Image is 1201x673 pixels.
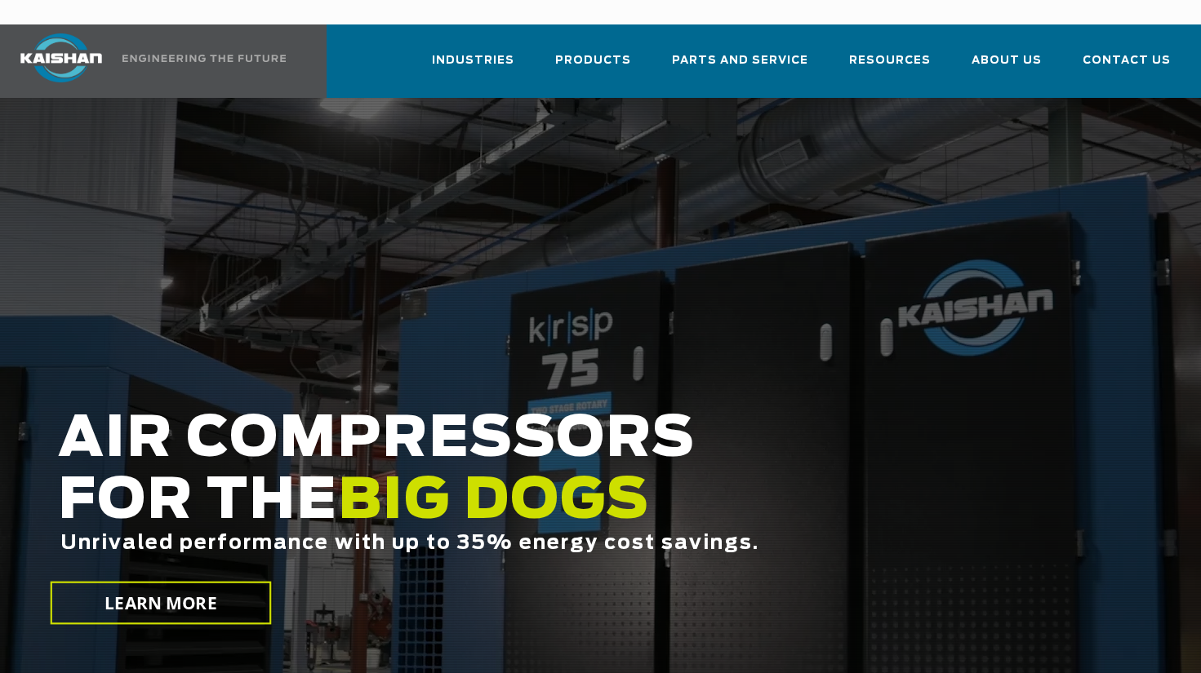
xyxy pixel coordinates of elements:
[60,534,759,553] span: Unrivaled performance with up to 35% energy cost savings.
[672,51,808,70] span: Parts and Service
[555,39,631,95] a: Products
[58,409,959,605] h2: AIR COMPRESSORS FOR THE
[555,51,631,70] span: Products
[849,39,931,95] a: Resources
[972,39,1042,95] a: About Us
[1083,51,1171,70] span: Contact Us
[672,39,808,95] a: Parts and Service
[51,582,272,625] a: LEARN MORE
[432,39,514,95] a: Industries
[1083,39,1171,95] a: Contact Us
[338,474,650,529] span: BIG DOGS
[972,51,1042,70] span: About Us
[122,55,286,62] img: Engineering the future
[849,51,931,70] span: Resources
[105,591,216,615] span: LEARN MORE
[432,51,514,70] span: Industries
